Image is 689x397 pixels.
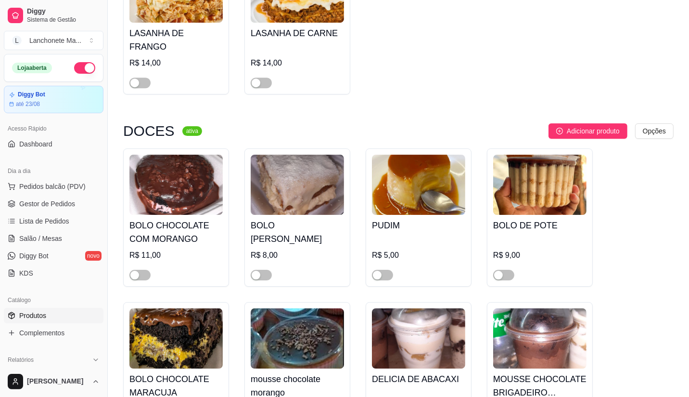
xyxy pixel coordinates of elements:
[27,377,88,386] span: [PERSON_NAME]
[129,308,223,369] img: product-image
[251,57,344,69] div: R$ 14,00
[556,128,563,134] span: plus-circle
[251,219,344,246] h4: BOLO [PERSON_NAME]
[129,219,223,246] h4: BOLO CHOCOLATE COM MORANGO
[4,308,103,323] a: Produtos
[372,155,465,215] img: product-image
[19,139,52,149] span: Dashboard
[4,163,103,179] div: Dia a dia
[4,370,103,393] button: [PERSON_NAME]
[19,268,33,278] span: KDS
[567,126,620,136] span: Adicionar produto
[4,231,103,246] a: Salão / Mesas
[4,213,103,229] a: Lista de Pedidos
[129,57,223,69] div: R$ 14,00
[251,155,344,215] img: product-image
[643,126,666,136] span: Opções
[251,26,344,40] h4: LASANHA DE CARNE
[19,311,46,320] span: Produtos
[129,155,223,215] img: product-image
[372,372,465,386] h4: DELICIA DE ABACAXI
[635,123,674,139] button: Opções
[129,250,223,261] div: R$ 11,00
[182,126,202,136] sup: ativa
[12,63,52,73] div: Loja aberta
[4,31,103,50] button: Select a team
[549,123,627,139] button: Adicionar produto
[4,136,103,152] a: Dashboard
[123,125,175,137] h3: DOCES
[18,91,45,98] article: Diggy Bot
[4,179,103,194] button: Pedidos balcão (PDV)
[19,199,75,209] span: Gestor de Pedidos
[4,292,103,308] div: Catálogo
[4,265,103,281] a: KDS
[372,308,465,369] img: product-image
[19,251,49,261] span: Diggy Bot
[8,356,34,364] span: Relatórios
[19,182,86,191] span: Pedidos balcão (PDV)
[27,16,100,24] span: Sistema de Gestão
[19,216,69,226] span: Lista de Pedidos
[4,121,103,136] div: Acesso Rápido
[4,86,103,113] a: Diggy Botaté 23/08
[19,234,62,243] span: Salão / Mesas
[4,248,103,264] a: Diggy Botnovo
[251,250,344,261] div: R$ 8,00
[372,219,465,232] h4: PUDIM
[29,36,81,45] div: Lanchonete Ma ...
[74,62,95,74] button: Alterar Status
[27,7,100,16] span: Diggy
[493,250,587,261] div: R$ 9,00
[493,308,587,369] img: product-image
[4,325,103,341] a: Complementos
[4,4,103,27] a: DiggySistema de Gestão
[12,36,22,45] span: L
[19,328,64,338] span: Complementos
[4,196,103,212] a: Gestor de Pedidos
[129,26,223,53] h4: LASANHA DE FRANGO
[372,250,465,261] div: R$ 5,00
[493,219,587,232] h4: BOLO DE POTE
[493,155,587,215] img: product-image
[16,100,40,108] article: até 23/08
[251,308,344,369] img: product-image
